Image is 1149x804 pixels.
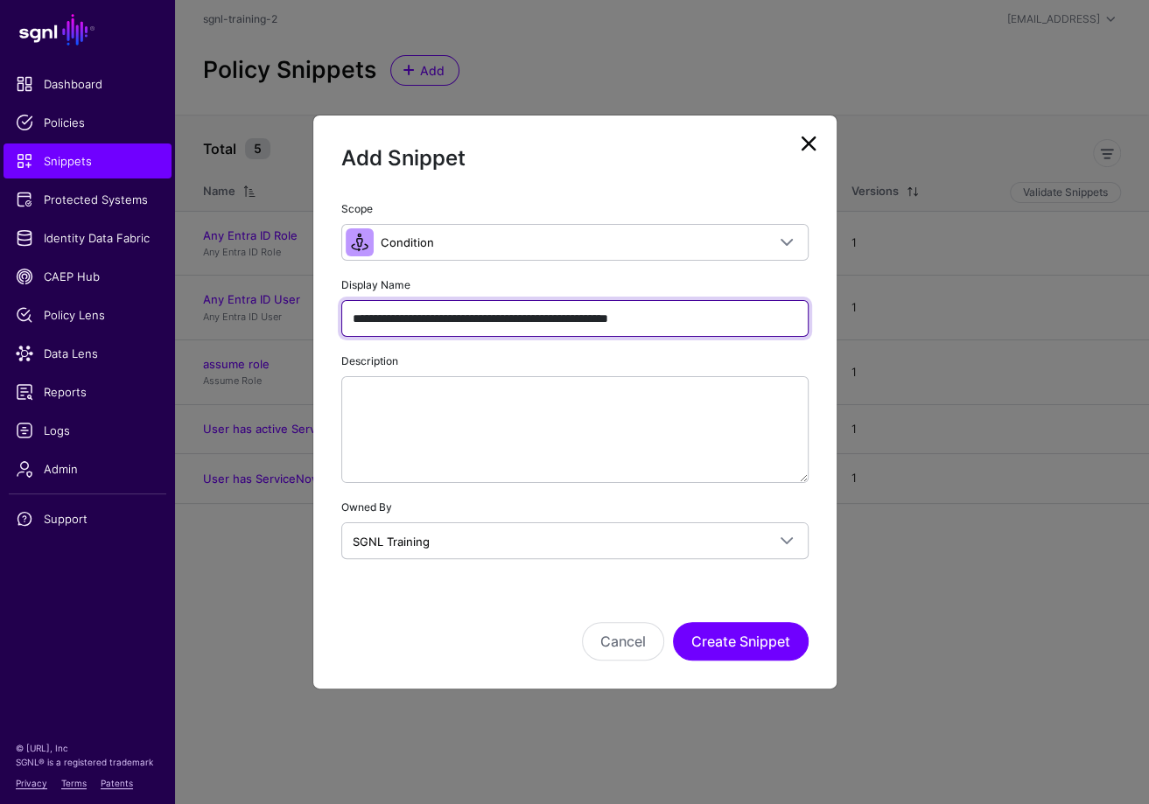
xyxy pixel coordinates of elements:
span: Condition [381,235,434,249]
span: SGNL Training [353,535,430,549]
label: Description [341,353,398,369]
label: Scope [341,201,373,217]
label: Display Name [341,277,410,293]
h2: Add Snippet [341,143,809,173]
button: Cancel [582,622,664,661]
button: Create Snippet [673,622,809,661]
label: Owned By [341,500,392,515]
